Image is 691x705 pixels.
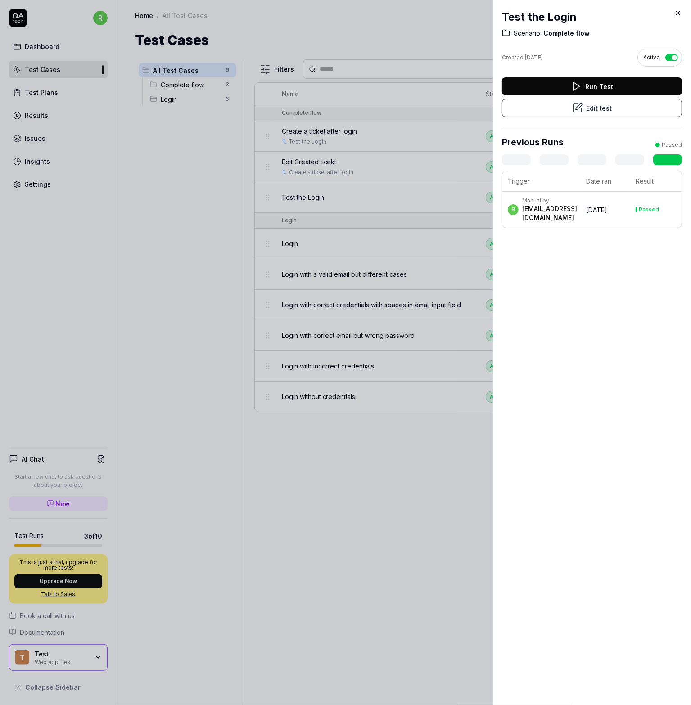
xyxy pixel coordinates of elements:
[502,77,682,95] button: Run Test
[502,171,581,192] th: Trigger
[508,204,519,215] span: r
[542,29,590,38] span: Complete flow
[525,54,543,61] time: [DATE]
[643,54,660,62] span: Active
[514,29,542,38] span: Scenario:
[581,171,630,192] th: Date ran
[502,99,682,117] button: Edit test
[586,206,607,214] time: [DATE]
[502,54,543,62] div: Created
[630,171,682,192] th: Result
[522,197,577,204] div: Manual by
[502,9,682,25] h2: Test the Login
[662,141,682,149] div: Passed
[522,204,577,222] div: [EMAIL_ADDRESS][DOMAIN_NAME]
[639,207,659,212] div: Passed
[502,135,564,149] h3: Previous Runs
